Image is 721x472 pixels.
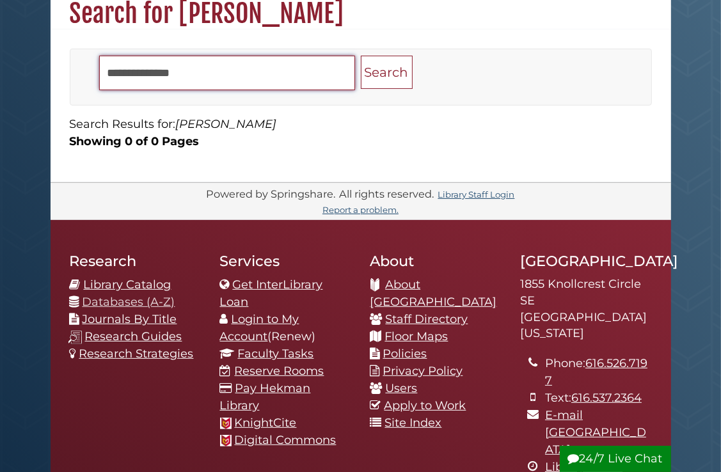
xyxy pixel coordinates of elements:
[84,278,171,292] a: Library Catalog
[220,435,232,446] img: Calvin favicon logo
[545,408,646,457] a: E-mail [GEOGRAPHIC_DATA]
[383,364,463,378] a: Privacy Policy
[571,391,642,405] a: 616.537.2364
[205,187,338,200] div: Powered by Springshare.
[521,276,652,342] address: 1855 Knollcrest Circle SE [GEOGRAPHIC_DATA][US_STATE]
[70,252,201,270] h2: Research
[176,117,277,131] em: [PERSON_NAME]
[83,295,175,309] a: Databases (A-Z)
[361,56,413,90] button: Search
[235,416,297,430] a: KnightCite
[83,312,177,326] a: Journals By Title
[68,331,82,344] img: research-guides-icon-white_37x37.png
[322,205,399,215] a: Report a problem.
[220,312,299,343] a: Login to My Account
[238,347,314,361] a: Faculty Tasks
[521,252,652,270] h2: [GEOGRAPHIC_DATA]
[386,381,418,395] a: Users
[70,133,652,150] strong: Showing 0 of 0 Pages
[338,187,436,200] div: All rights reserved.
[560,446,671,472] button: 24/7 Live Chat
[220,252,351,270] h2: Services
[385,416,442,430] a: Site Index
[438,189,515,200] a: Library Staff Login
[79,347,194,361] a: Research Strategies
[70,116,652,133] div: Search Results for:
[220,418,232,429] img: Calvin favicon logo
[85,329,182,343] a: Research Guides
[384,398,466,413] a: Apply to Work
[220,381,311,413] a: Pay Hekman Library
[235,433,337,447] a: Digital Commons
[545,356,647,388] a: 616.526.7197
[385,329,448,343] a: Floor Maps
[386,312,468,326] a: Staff Directory
[220,278,323,309] a: Get InterLibrary Loan
[545,355,651,389] li: Phone:
[235,364,324,378] a: Reserve Rooms
[383,347,427,361] a: Policies
[370,252,502,270] h2: About
[220,311,351,345] li: (Renew)
[545,389,651,407] li: Text:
